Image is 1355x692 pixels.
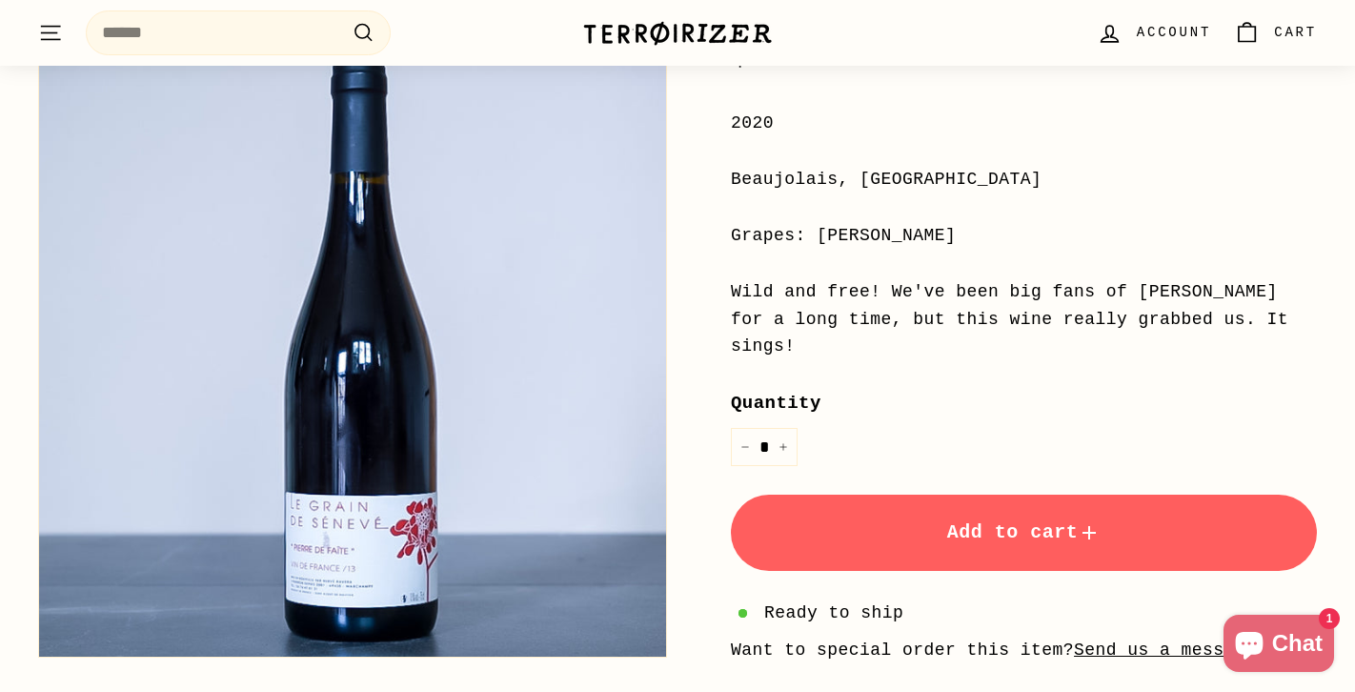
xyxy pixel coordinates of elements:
button: Reduce item quantity by one [731,428,759,467]
span: Account [1137,22,1211,43]
div: Grapes: [PERSON_NAME] [731,222,1317,250]
a: Cart [1223,5,1328,61]
li: Want to special order this item? [731,637,1317,664]
button: Add to cart [731,495,1317,571]
a: Send us a message [1074,641,1256,660]
div: Wild and free! We've been big fans of [PERSON_NAME] for a long time, but this wine really grabbed... [731,278,1317,360]
inbox-online-store-chat: Shopify online store chat [1218,615,1340,677]
div: 2020 [731,110,1317,137]
button: Increase item quantity by one [769,428,798,467]
div: Beaujolais, [GEOGRAPHIC_DATA] [731,166,1317,193]
span: Cart [1274,22,1317,43]
span: Ready to ship [764,600,903,627]
span: Add to cart [947,521,1102,543]
label: Quantity [731,389,1317,417]
a: Account [1085,5,1223,61]
input: quantity [731,428,798,467]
